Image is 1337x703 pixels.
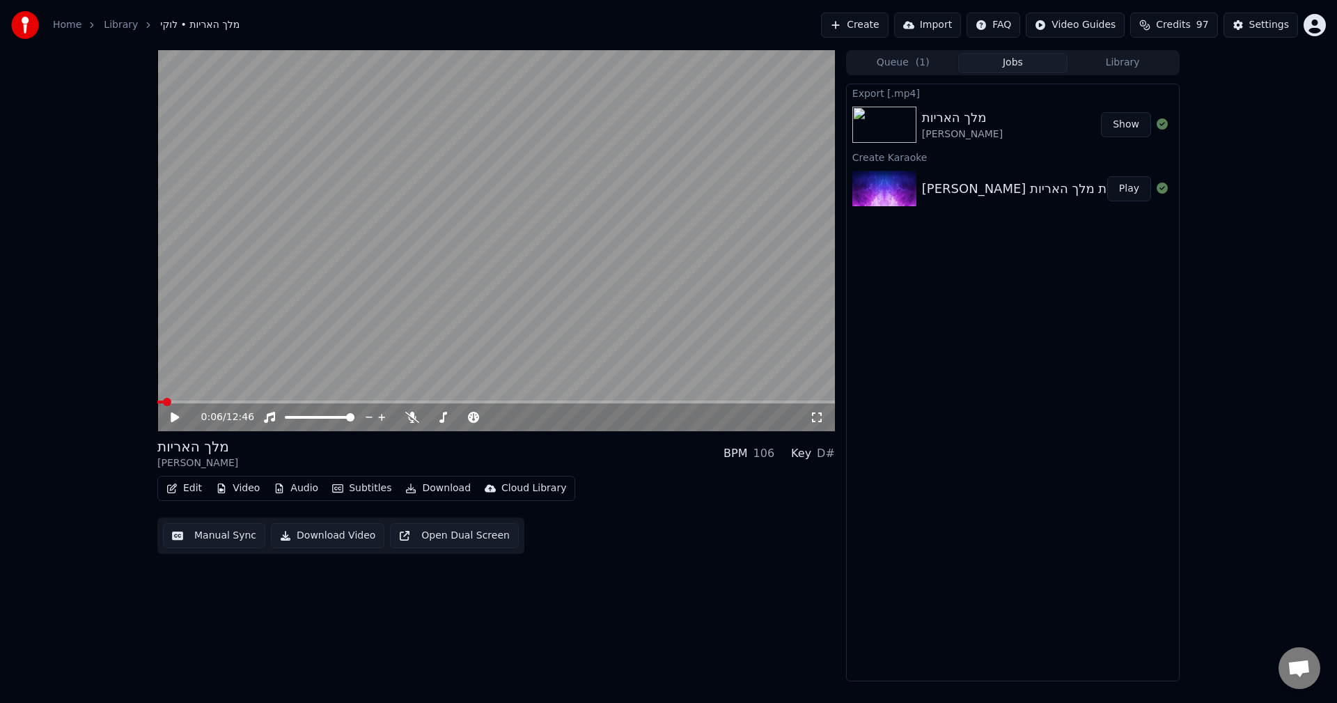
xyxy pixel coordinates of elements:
[821,13,889,38] button: Create
[160,18,240,32] span: מלך האריות • לוקי
[922,128,1003,141] div: [PERSON_NAME]
[201,410,235,424] div: /
[1156,18,1190,32] span: Credits
[271,523,384,548] button: Download Video
[847,84,1179,101] div: Export [.mp4]
[967,13,1020,38] button: FAQ
[1026,13,1125,38] button: Video Guides
[400,479,476,498] button: Download
[53,18,240,32] nav: breadcrumb
[958,53,1068,73] button: Jobs
[1279,647,1320,689] div: פתח צ'אט
[201,410,223,424] span: 0:06
[390,523,519,548] button: Open Dual Screen
[11,11,39,39] img: youka
[157,456,238,470] div: [PERSON_NAME]
[1130,13,1217,38] button: Credits97
[1249,18,1289,32] div: Settings
[163,523,265,548] button: Manual Sync
[226,410,254,424] span: 12:46
[157,437,238,456] div: מלך האריות
[916,56,930,70] span: ( 1 )
[1223,13,1298,38] button: Settings
[268,479,324,498] button: Audio
[1101,112,1151,137] button: Show
[753,445,775,462] div: 106
[327,479,397,498] button: Subtitles
[791,445,811,462] div: Key
[817,445,835,462] div: D#
[210,479,265,498] button: Video
[1196,18,1209,32] span: 97
[501,481,566,495] div: Cloud Library
[848,53,958,73] button: Queue
[104,18,138,32] a: Library
[894,13,961,38] button: Import
[161,479,208,498] button: Edit
[922,108,1003,128] div: מלך האריות
[53,18,81,32] a: Home
[724,445,747,462] div: BPM
[922,179,1168,199] div: [PERSON_NAME] דיסני בעברית מלך האריות
[847,148,1179,165] div: Create Karaoke
[1068,53,1178,73] button: Library
[1107,176,1151,201] button: Play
